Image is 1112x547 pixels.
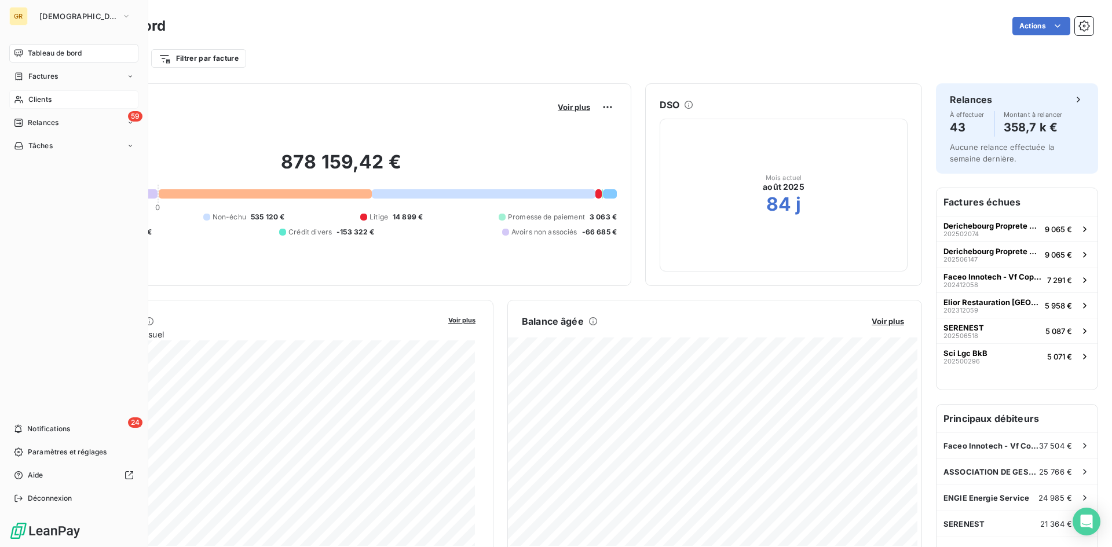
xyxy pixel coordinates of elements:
button: Voir plus [554,102,594,112]
span: août 2025 [763,181,804,193]
h4: 43 [950,118,985,137]
span: -153 322 € [336,227,375,237]
span: [DEMOGRAPHIC_DATA] [39,12,117,21]
span: Aide [28,470,43,480]
button: SERENEST2025065185 087 € [937,318,1098,343]
span: Notifications [27,424,70,434]
span: 535 120 € [251,212,284,222]
span: Elior Restauration [GEOGRAPHIC_DATA] [943,298,1040,307]
span: Tableau de bord [28,48,82,58]
button: Derichebourg Proprete et services associes2025061479 065 € [937,241,1098,267]
button: Sci Lgc BkB2025002965 071 € [937,343,1098,369]
span: 9 065 € [1045,250,1072,259]
span: Derichebourg Proprete et services associes [943,221,1040,230]
span: Voir plus [448,316,475,324]
span: 5 958 € [1045,301,1072,310]
span: 25 766 € [1039,467,1072,476]
span: 59 [128,111,142,122]
button: Elior Restauration [GEOGRAPHIC_DATA]2023120595 958 € [937,292,1098,318]
a: 59Relances [9,113,138,132]
a: Factures [9,67,138,86]
a: Aide [9,466,138,484]
img: Logo LeanPay [9,522,81,540]
span: 202506147 [943,256,978,263]
span: 202500296 [943,358,980,365]
h4: 358,7 k € [1004,118,1063,137]
span: Sci Lgc BkB [943,348,987,358]
span: -66 685 € [582,227,617,237]
span: Paramètres et réglages [28,447,107,457]
h2: 84 [766,193,791,216]
span: Mois actuel [766,174,802,181]
span: 7 291 € [1047,276,1072,285]
button: Filtrer par facture [151,49,246,68]
span: 5 087 € [1045,326,1072,336]
span: Promesse de paiement [508,212,585,222]
span: 0 [155,203,160,212]
span: Non-échu [213,212,246,222]
h6: Balance âgée [522,314,584,328]
button: Voir plus [868,316,908,326]
span: Tâches [28,141,53,151]
span: 24 [128,417,142,428]
span: Relances [28,118,58,128]
span: ENGIE Energie Service [943,493,1029,502]
span: 14 899 € [393,212,423,222]
span: 24 985 € [1038,493,1072,502]
span: 9 065 € [1045,225,1072,234]
span: Avoirs non associés [511,227,577,237]
span: 3 063 € [590,212,617,222]
a: Tableau de bord [9,44,138,63]
span: 202506518 [943,332,978,339]
button: Derichebourg Proprete et services associes2025020749 065 € [937,216,1098,241]
a: Tâches [9,137,138,155]
span: 5 071 € [1047,352,1072,361]
h6: Relances [950,93,992,107]
div: GR [9,7,28,25]
span: Derichebourg Proprete et services associes [943,247,1040,256]
a: Clients [9,90,138,109]
span: 202312059 [943,307,978,314]
span: Voir plus [872,317,904,326]
span: Montant à relancer [1004,111,1063,118]
h2: 878 159,42 € [65,150,617,185]
h6: Factures échues [937,188,1098,216]
span: Faceo Innotech - Vf Copernic Idf Ouest [943,272,1042,281]
span: Faceo Innotech - Vf Copernic Idf Ouest [943,441,1039,450]
span: Litige [370,212,388,222]
button: Actions [1012,17,1070,35]
span: 202412058 [943,281,978,288]
span: Aucune relance effectuée la semaine dernière. [950,142,1054,163]
span: 21 364 € [1040,519,1072,528]
h2: j [796,193,801,216]
span: SERENEST [943,519,985,528]
span: À effectuer [950,111,985,118]
span: Factures [28,71,58,82]
h6: DSO [660,98,679,112]
span: 202502074 [943,230,979,237]
div: Open Intercom Messenger [1073,508,1100,535]
span: Chiffre d'affaires mensuel [65,328,440,340]
span: Voir plus [558,102,590,112]
button: Voir plus [445,314,479,325]
h6: Principaux débiteurs [937,405,1098,432]
span: 37 504 € [1039,441,1072,450]
span: Clients [28,94,52,105]
span: Déconnexion [28,493,72,504]
span: ASSOCIATION DE GESTION RIE CARRE DAUMESNIL CNES [943,467,1039,476]
span: Crédit divers [288,227,332,237]
a: Paramètres et réglages [9,443,138,461]
span: SERENEST [943,323,984,332]
button: Faceo Innotech - Vf Copernic Idf Ouest2024120587 291 € [937,267,1098,292]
